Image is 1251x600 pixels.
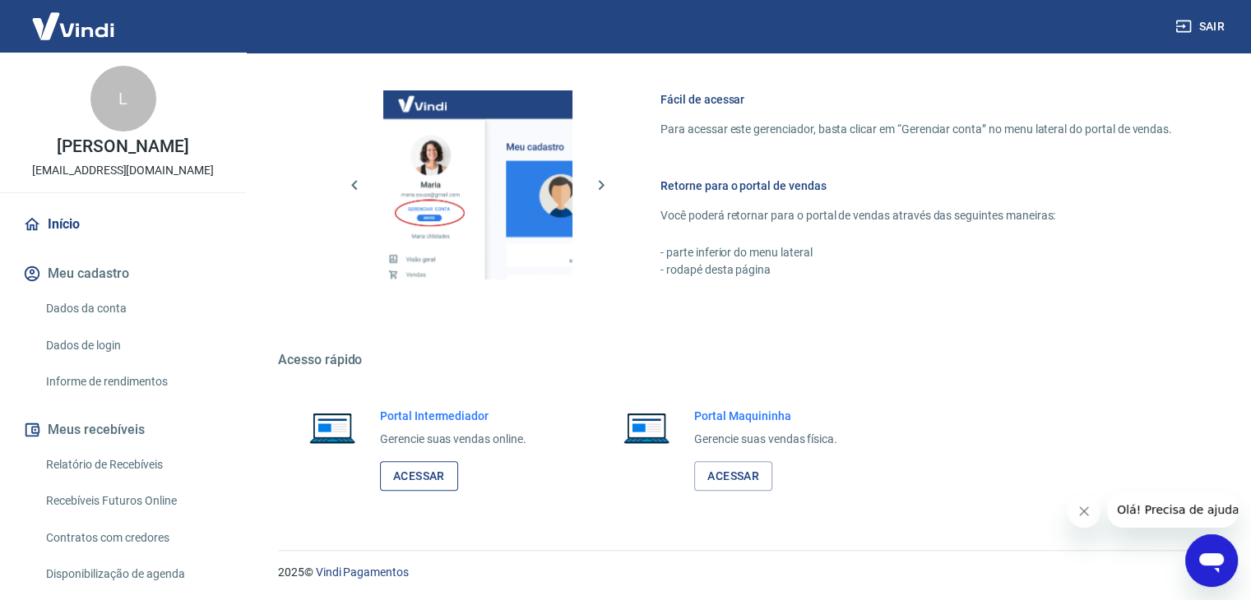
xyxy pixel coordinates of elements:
p: Gerencie suas vendas física. [694,431,837,448]
iframe: Fechar mensagem [1068,495,1100,528]
a: Dados de login [39,329,226,362]
p: 2025 © [278,564,1212,581]
a: Informe de rendimentos [39,365,226,399]
p: [EMAIL_ADDRESS][DOMAIN_NAME] [32,162,214,179]
a: Vindi Pagamentos [316,565,409,579]
p: Para acessar este gerenciador, basta clicar em “Gerenciar conta” no menu lateral do portal de ven... [660,121,1172,138]
img: Imagem da dashboard mostrando o botão de gerenciar conta na sidebar no lado esquerdo [383,90,572,279]
a: Acessar [694,461,772,492]
p: Você poderá retornar para o portal de vendas através das seguintes maneiras: [660,207,1172,224]
div: L [90,66,156,132]
a: Recebíveis Futuros Online [39,484,226,518]
button: Meu cadastro [20,256,226,292]
p: [PERSON_NAME] [57,138,188,155]
a: Disponibilização de agenda [39,557,226,591]
img: Imagem de um notebook aberto [298,408,367,447]
img: Vindi [20,1,127,51]
h6: Portal Intermediador [380,408,526,424]
h5: Acesso rápido [278,352,1212,368]
a: Dados da conta [39,292,226,325]
h6: Portal Maquininha [694,408,837,424]
p: Gerencie suas vendas online. [380,431,526,448]
a: Relatório de Recebíveis [39,448,226,482]
a: Acessar [380,461,458,492]
iframe: Mensagem da empresa [1107,492,1238,528]
h6: Retorne para o portal de vendas [660,178,1172,194]
img: Imagem de um notebook aberto [612,408,681,447]
span: Olá! Precisa de ajuda? [10,12,138,25]
iframe: Botão para abrir a janela de mensagens [1185,534,1238,587]
button: Sair [1172,12,1231,42]
h6: Fácil de acessar [660,91,1172,108]
p: - rodapé desta página [660,261,1172,279]
a: Início [20,206,226,242]
p: - parte inferior do menu lateral [660,244,1172,261]
button: Meus recebíveis [20,412,226,448]
a: Contratos com credores [39,521,226,555]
